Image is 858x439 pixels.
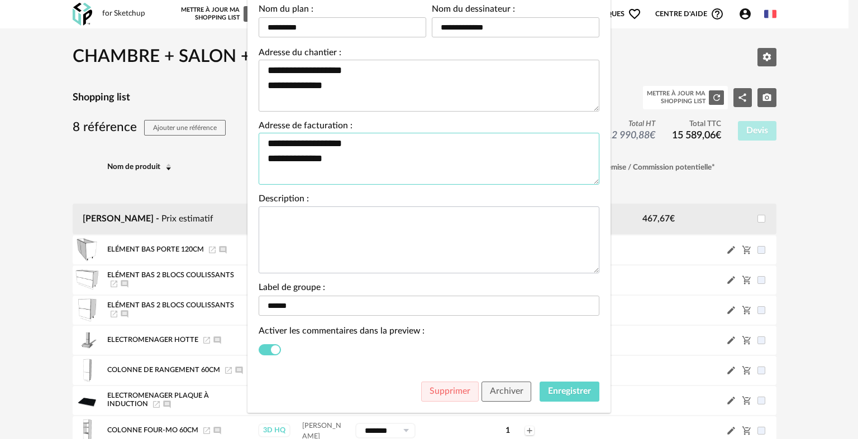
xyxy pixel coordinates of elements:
[490,387,523,395] span: Archiver
[421,382,479,402] button: Supprimer
[540,382,599,402] button: Enregistrer
[259,49,341,60] label: Adresse du chantier :
[259,5,313,16] label: Nom du plan :
[432,5,515,16] label: Nom du dessinateur :
[259,327,425,338] label: Activer les commentaires dans la preview :
[259,283,325,295] label: Label de groupe :
[548,387,591,395] span: Enregistrer
[482,382,532,402] button: Archiver
[259,122,352,133] label: Adresse de facturation :
[259,195,309,206] label: Description :
[430,387,470,395] span: Supprimer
